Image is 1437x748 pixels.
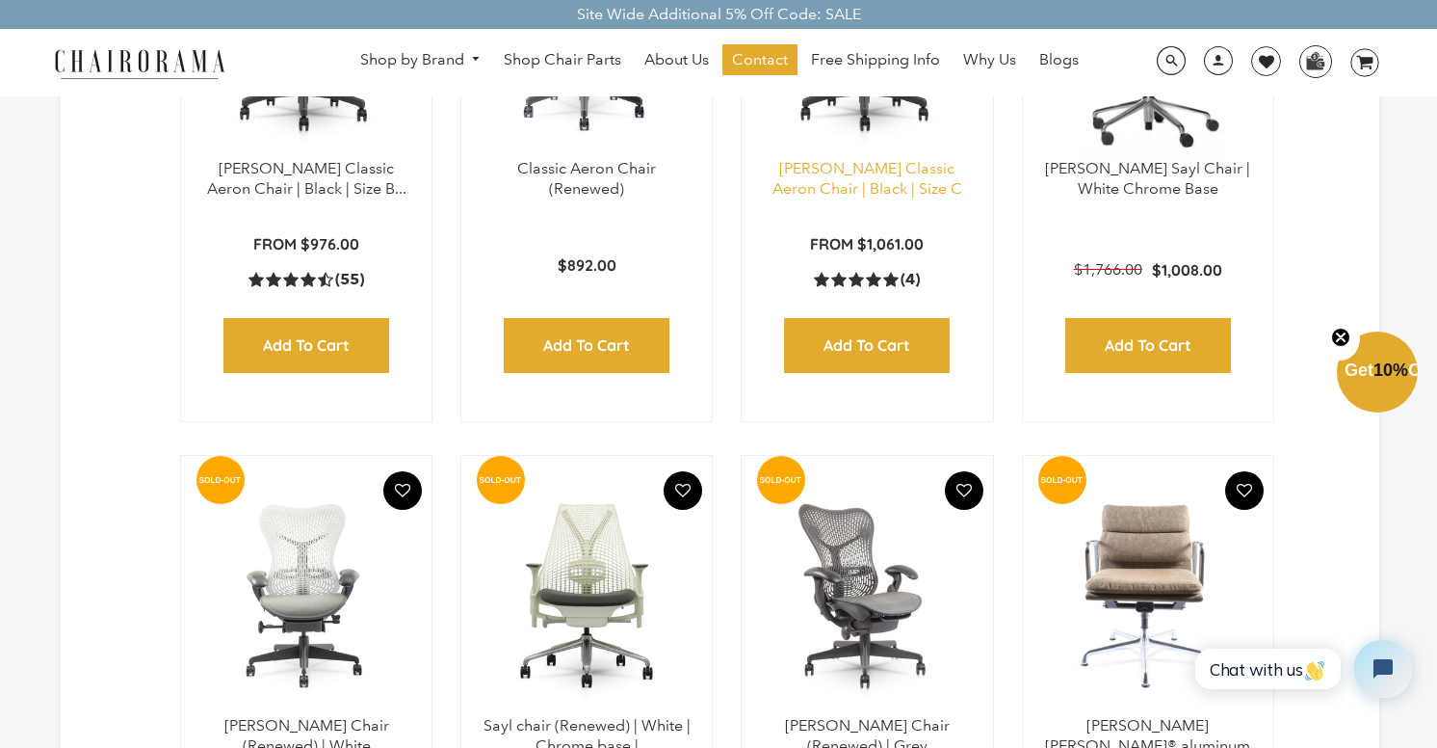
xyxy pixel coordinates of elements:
span: Shop Chair Parts [504,50,621,70]
text: SOLD-OUT [199,475,242,485]
img: Herman Miller Eames® aluminum group soft pad chair Renewed by Chairorama - chairorama [1042,475,1254,716]
p: $1,008.00 [1152,260,1222,280]
a: Blogs [1030,44,1088,75]
iframe: Tidio Chat [1174,624,1428,714]
a: Sayl chair (Renewed) | White | Chrome base | - chairorama Sayl chair (Renewed) | White | Chrome b... [481,475,692,716]
input: Add to Cart [223,318,389,373]
button: Add To Wishlist [383,471,422,510]
button: Close teaser [1321,316,1360,361]
input: Add to Cart [1065,318,1231,373]
nav: DesktopNavigation [318,44,1121,80]
span: About Us [644,50,709,70]
p: $892.00 [558,255,616,276]
span: Why Us [963,50,1016,70]
button: Add To Wishlist [945,471,983,510]
img: Sayl chair (Renewed) | White | Chrome base | - chairorama [481,475,692,716]
a: 5.0 rating (4 votes) [814,269,920,289]
span: (55) [335,270,364,290]
a: Free Shipping Info [801,44,950,75]
text: SOLD-OUT [760,475,802,485]
button: Add To Wishlist [664,471,702,510]
span: Free Shipping Info [811,50,940,70]
span: Get Off [1345,361,1433,380]
a: About Us [635,44,718,75]
p: $1,766.00 [1074,260,1152,280]
a: [PERSON_NAME] Classic Aeron Chair | Black | Size C [772,159,962,198]
img: Mirra Chair (Renewed) | White - chairorama [200,475,412,716]
input: Add to Cart [784,318,950,373]
img: Mirra Chair (Renewed) | Grey - chairorama [761,475,973,716]
a: Why Us [954,44,1026,75]
img: chairorama [43,46,236,80]
a: Shop Chair Parts [494,44,631,75]
a: [PERSON_NAME] Sayl Chair | White Chrome Base [1045,159,1250,198]
a: Shop by Brand [351,45,491,75]
img: WhatsApp_Image_2024-07-12_at_16.23.01.webp [1300,46,1330,75]
span: Contact [732,50,788,70]
a: 4.5 rating (55 votes) [248,269,364,289]
span: Blogs [1039,50,1079,70]
a: [PERSON_NAME] Classic Aeron Chair | Black | Size B... [207,159,406,198]
a: Classic Aeron Chair (Renewed) [517,159,656,198]
a: Contact [722,44,797,75]
input: Add to Cart [504,318,669,373]
text: SOLD-OUT [480,475,522,485]
p: From $976.00 [253,234,359,254]
div: Get10%OffClose teaser [1337,334,1418,414]
p: From $1,061.00 [810,234,924,254]
a: Herman Miller Eames® aluminum group soft pad chair Renewed by Chairorama - chairorama Herman Mill... [1042,475,1254,716]
a: Mirra Chair (Renewed) | White - chairorama Mirra Chair (Renewed) | White - chairorama [200,475,412,716]
span: (4) [901,270,920,290]
text: SOLD-OUT [1040,475,1083,485]
button: Add To Wishlist [1225,471,1264,510]
span: 10% [1373,361,1408,380]
a: Mirra Chair (Renewed) | Grey - chairorama Mirra Chair (Renewed) | Grey - chairorama [761,475,973,716]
